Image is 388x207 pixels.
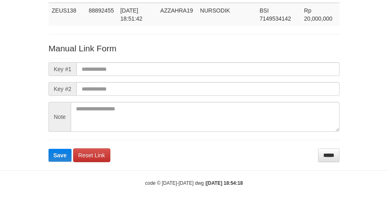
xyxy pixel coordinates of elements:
td: ZEUS138 [48,3,85,26]
strong: [DATE] 18:54:18 [207,180,243,186]
small: code © [DATE]-[DATE] dwg | [145,180,243,186]
span: Reset Link [78,152,105,158]
button: Save [48,149,72,162]
span: AZZAHRA19 [160,7,193,14]
span: BSI [259,7,269,14]
span: [DATE] 18:51:42 [120,7,143,22]
span: Note [48,102,71,132]
span: NURSODIK [200,7,230,14]
span: Copy 7149534142 to clipboard [259,15,291,22]
span: Key #1 [48,62,76,76]
td: 88892455 [85,3,117,26]
span: Key #2 [48,82,76,96]
a: Reset Link [73,148,110,162]
span: Rp 20,000,000 [304,7,332,22]
span: Save [53,152,67,158]
p: Manual Link Form [48,42,339,54]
